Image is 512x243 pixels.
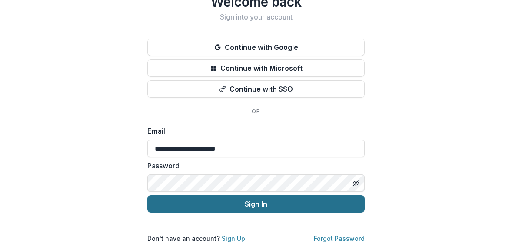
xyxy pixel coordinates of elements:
[147,39,365,56] button: Continue with Google
[147,80,365,98] button: Continue with SSO
[147,234,245,243] p: Don't have an account?
[314,235,365,242] a: Forgot Password
[147,13,365,21] h2: Sign into your account
[147,161,359,171] label: Password
[349,176,363,190] button: Toggle password visibility
[147,195,365,213] button: Sign In
[222,235,245,242] a: Sign Up
[147,59,365,77] button: Continue with Microsoft
[147,126,359,136] label: Email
